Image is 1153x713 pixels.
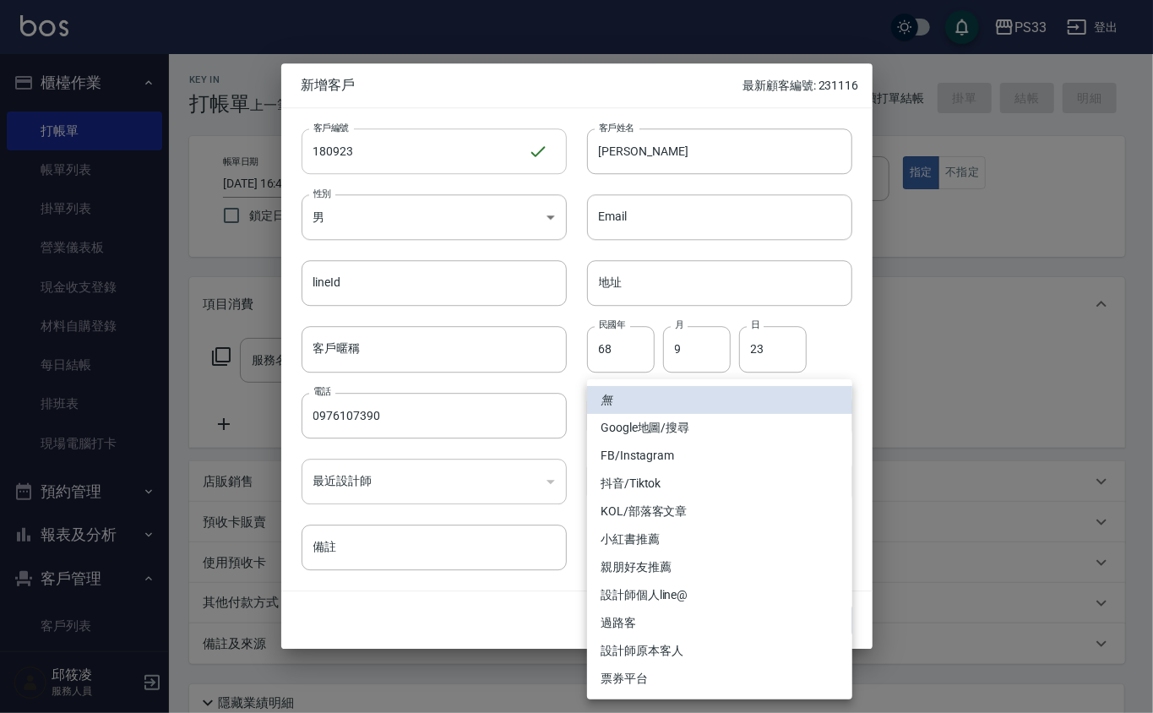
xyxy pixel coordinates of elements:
[587,525,852,553] li: 小紅書推薦
[587,581,852,609] li: 設計師個人line@
[587,470,852,498] li: 抖音/Tiktok
[587,609,852,637] li: 過路客
[587,442,852,470] li: FB/Instagram
[587,414,852,442] li: Google地圖/搜尋
[587,498,852,525] li: KOL/部落客文章
[587,637,852,665] li: 設計師原本客人
[601,391,612,409] em: 無
[587,665,852,693] li: 票券平台
[587,553,852,581] li: 親朋好友推薦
